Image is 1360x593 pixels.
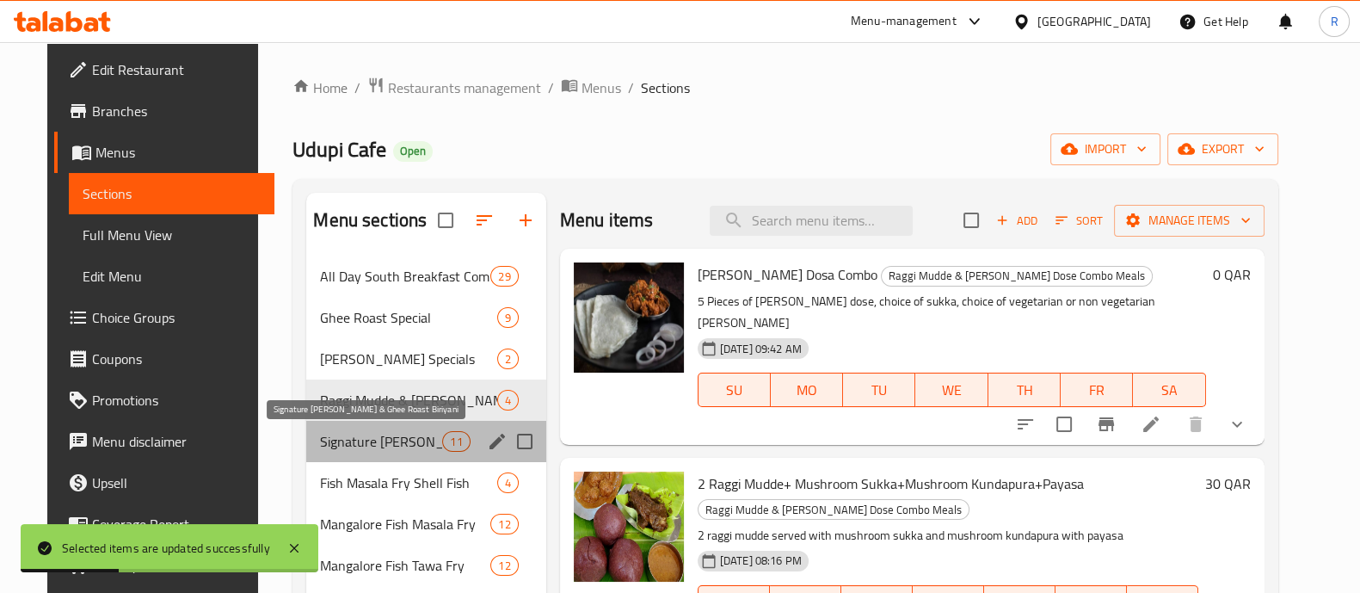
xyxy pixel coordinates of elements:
a: Promotions [54,380,274,421]
span: Coupons [92,349,261,369]
span: Fish Masala Fry Shell Fish [320,473,496,493]
span: Mangalore Fish Tawa Fry [320,555,490,576]
button: FR [1061,373,1133,407]
a: Sections [69,173,274,214]
span: SA [1140,378,1198,403]
h2: Menu sections [313,207,427,233]
li: / [354,77,360,98]
span: Signature [PERSON_NAME] & Ghee Roast Biriyani [320,431,442,452]
span: 9 [498,310,518,326]
span: Udupi Cafe [292,130,386,169]
span: 2 [498,351,518,368]
div: Ghee Roast Special [320,307,496,328]
h6: 30 QAR [1205,472,1251,496]
p: 2 raggi mudde served with mushroom sukka and mushroom kundapura with payasa [698,525,1198,547]
span: 11 [443,434,469,450]
div: items [497,390,519,411]
div: Signature [PERSON_NAME] & Ghee Roast Biriyani11edit [306,421,545,462]
span: Menus [582,77,621,98]
span: Edit Menu [83,266,261,287]
span: import [1064,139,1147,160]
img: Neer Dosa Combo [574,263,684,373]
span: MO [778,378,836,403]
button: Sort [1051,207,1107,234]
button: edit [484,429,510,454]
span: All Day South Breakfast Combos [320,266,490,287]
a: Choice Groups [54,297,274,338]
span: Raggi Mudde & [PERSON_NAME] Dose Combo Meals [698,500,969,520]
div: Raggi Mudde & Neer Dose Combo Meals [698,499,969,520]
div: Ghee Roast Special9 [306,297,545,338]
button: show more [1216,404,1258,445]
img: 2 Raggi Mudde+ Mushroom Sukka+Mushroom Kundapura+Payasa [574,472,684,582]
span: Sections [641,77,690,98]
span: R [1330,12,1338,31]
div: items [490,555,518,576]
button: TH [988,373,1061,407]
a: Menu disclaimer [54,421,274,462]
button: import [1050,133,1160,165]
button: delete [1175,404,1216,445]
div: items [497,307,519,328]
span: 4 [498,392,518,409]
span: Branches [92,101,261,121]
span: [PERSON_NAME] Dosa Combo [698,262,877,287]
div: Raggi Mudde & Neer Dose Combo Meals [320,390,496,411]
span: Open [393,144,433,158]
button: Manage items [1114,205,1265,237]
span: [DATE] 09:42 AM [713,341,809,357]
div: items [497,349,519,369]
a: Coupons [54,338,274,380]
span: Add [994,211,1040,231]
div: items [497,473,519,493]
div: Fish Masala Fry Shell Fish4 [306,462,545,503]
span: WE [922,378,981,403]
a: Restaurants management [367,77,541,99]
div: Raggi Mudde & Neer Dose Combo Meals [881,266,1153,287]
a: Coverage Report [54,503,274,545]
div: [GEOGRAPHIC_DATA] [1037,12,1151,31]
a: Full Menu View [69,214,274,256]
div: Mangalore Fish Tawa Fry12 [306,545,545,586]
button: SU [698,373,771,407]
span: Mangalore Fish Masala Fry [320,514,490,534]
span: TH [995,378,1054,403]
h2: Menu items [560,207,654,233]
span: 4 [498,475,518,491]
span: Edit Restaurant [92,59,261,80]
button: Add section [505,200,546,241]
button: WE [915,373,988,407]
span: Select to update [1046,406,1082,442]
span: Raggi Mudde & [PERSON_NAME] Dose Combo Meals [320,390,496,411]
li: / [628,77,634,98]
svg: Show Choices [1227,414,1247,435]
li: / [548,77,554,98]
a: Edit menu item [1141,414,1161,435]
button: Branch-specific-item [1086,404,1127,445]
div: items [490,266,518,287]
button: TU [843,373,915,407]
a: Home [292,77,348,98]
span: [DATE] 08:16 PM [713,553,809,569]
div: items [442,431,470,452]
button: SA [1133,373,1205,407]
h6: 0 QAR [1213,263,1251,287]
div: Mangalore Fish Masala Fry12 [306,503,545,545]
div: Open [393,141,433,162]
span: [PERSON_NAME] Specials [320,349,496,369]
span: Raggi Mudde & [PERSON_NAME] Dose Combo Meals [882,266,1152,286]
span: Manage items [1128,210,1251,232]
span: Sort sections [464,200,505,241]
span: Coverage Report [92,514,261,534]
span: Sections [83,183,261,204]
div: Raggi Mudde & [PERSON_NAME] Dose Combo Meals4 [306,380,545,421]
a: Upsell [54,462,274,503]
div: [PERSON_NAME] Specials2 [306,338,545,380]
span: Select section [953,202,989,238]
span: Promotions [92,390,261,411]
a: Menus [561,77,621,99]
div: Selected items are updated successfully [62,539,270,558]
span: 29 [491,269,517,285]
p: 5 Pieces of [PERSON_NAME] dose, choice of sukka, choice of vegetarian or non vegetarian [PERSON_N... [698,291,1206,334]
